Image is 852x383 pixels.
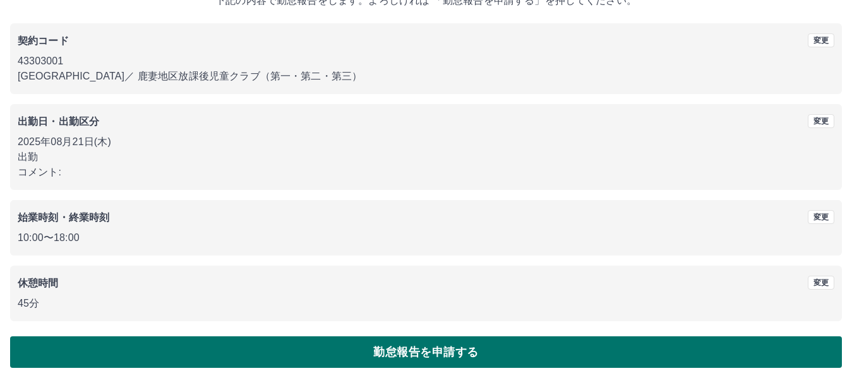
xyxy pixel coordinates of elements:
p: 10:00 〜 18:00 [18,230,834,245]
p: 45分 [18,296,834,311]
p: [GEOGRAPHIC_DATA] ／ 鹿妻地区放課後児童クラブ（第一・第二・第三） [18,69,834,84]
button: 変更 [808,33,834,47]
b: 休憩時間 [18,278,59,288]
button: 勤怠報告を申請する [10,336,842,368]
button: 変更 [808,114,834,128]
p: 出勤 [18,150,834,165]
button: 変更 [808,276,834,290]
button: 変更 [808,210,834,224]
p: 2025年08月21日(木) [18,134,834,150]
b: 出勤日・出勤区分 [18,116,99,127]
b: 始業時刻・終業時刻 [18,212,109,223]
b: 契約コード [18,35,69,46]
p: 43303001 [18,54,834,69]
p: コメント: [18,165,834,180]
